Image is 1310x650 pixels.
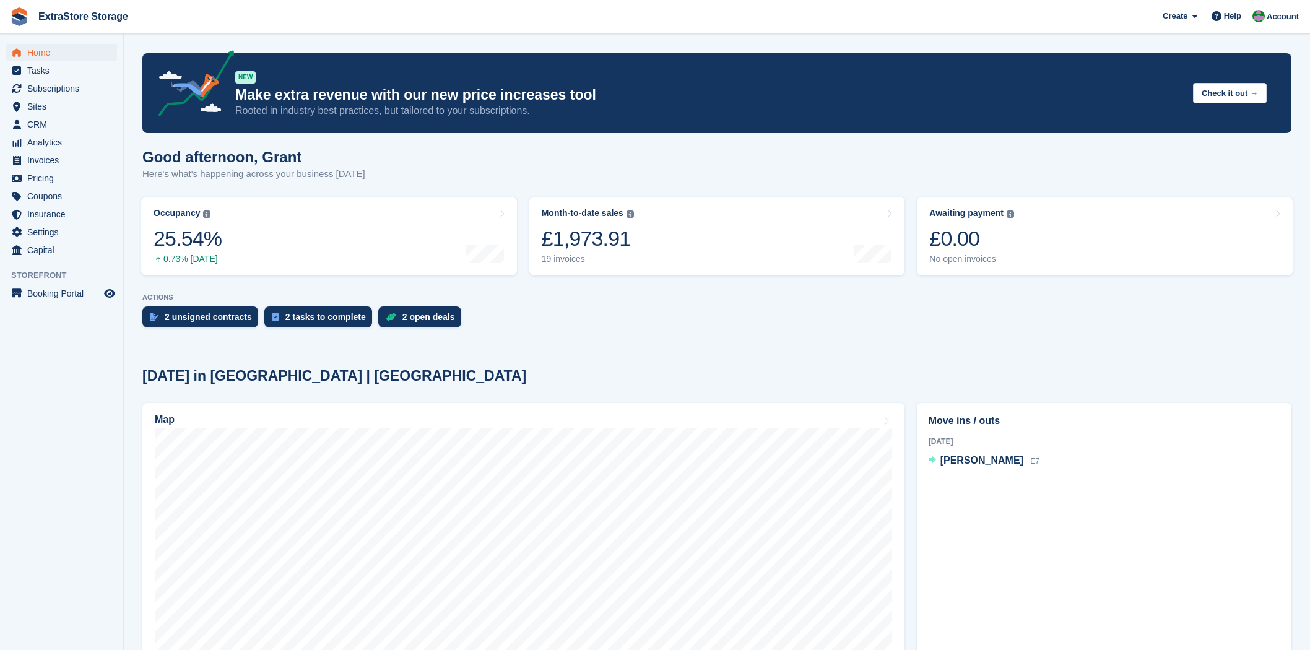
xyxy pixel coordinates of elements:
[33,6,133,27] a: ExtraStore Storage
[148,50,235,121] img: price-adjustments-announcement-icon-8257ccfd72463d97f412b2fc003d46551f7dbcb40ab6d574587a9cd5c0d94...
[6,241,117,259] a: menu
[386,313,396,321] img: deal-1b604bf984904fb50ccaf53a9ad4b4a5d6e5aea283cecdc64d6e3604feb123c2.svg
[27,44,102,61] span: Home
[542,254,634,264] div: 19 invoices
[940,455,1023,466] span: [PERSON_NAME]
[27,241,102,259] span: Capital
[27,152,102,169] span: Invoices
[272,313,279,321] img: task-75834270c22a3079a89374b754ae025e5fb1db73e45f91037f5363f120a921f8.svg
[27,170,102,187] span: Pricing
[27,80,102,97] span: Subscriptions
[529,197,905,275] a: Month-to-date sales £1,973.91 19 invoices
[142,306,264,334] a: 2 unsigned contracts
[1224,10,1241,22] span: Help
[929,226,1014,251] div: £0.00
[150,313,158,321] img: contract_signature_icon-13c848040528278c33f63329250d36e43548de30e8caae1d1a13099fd9432cc5.svg
[142,293,1291,301] p: ACTIONS
[27,188,102,205] span: Coupons
[11,269,123,282] span: Storefront
[929,453,1039,469] a: [PERSON_NAME] E7
[264,306,378,334] a: 2 tasks to complete
[6,170,117,187] a: menu
[154,254,222,264] div: 0.73% [DATE]
[154,226,222,251] div: 25.54%
[142,149,365,165] h1: Good afternoon, Grant
[929,254,1014,264] div: No open invoices
[27,206,102,223] span: Insurance
[1007,210,1014,218] img: icon-info-grey-7440780725fd019a000dd9b08b2336e03edf1995a4989e88bcd33f0948082b44.svg
[165,312,252,322] div: 2 unsigned contracts
[27,134,102,151] span: Analytics
[402,312,455,322] div: 2 open deals
[142,368,526,384] h2: [DATE] in [GEOGRAPHIC_DATA] | [GEOGRAPHIC_DATA]
[929,208,1004,219] div: Awaiting payment
[1193,83,1267,103] button: Check it out →
[1030,457,1039,466] span: E7
[10,7,28,26] img: stora-icon-8386f47178a22dfd0bd8f6a31ec36ba5ce8667c1dd55bd0f319d3a0aa187defe.svg
[6,152,117,169] a: menu
[1267,11,1299,23] span: Account
[1163,10,1187,22] span: Create
[27,62,102,79] span: Tasks
[6,98,117,115] a: menu
[6,134,117,151] a: menu
[929,436,1280,447] div: [DATE]
[203,210,210,218] img: icon-info-grey-7440780725fd019a000dd9b08b2336e03edf1995a4989e88bcd33f0948082b44.svg
[542,226,634,251] div: £1,973.91
[27,98,102,115] span: Sites
[6,285,117,302] a: menu
[627,210,634,218] img: icon-info-grey-7440780725fd019a000dd9b08b2336e03edf1995a4989e88bcd33f0948082b44.svg
[6,116,117,133] a: menu
[27,223,102,241] span: Settings
[6,62,117,79] a: menu
[917,197,1293,275] a: Awaiting payment £0.00 No open invoices
[6,188,117,205] a: menu
[6,206,117,223] a: menu
[27,116,102,133] span: CRM
[285,312,366,322] div: 2 tasks to complete
[542,208,623,219] div: Month-to-date sales
[1252,10,1265,22] img: Grant Daniel
[6,80,117,97] a: menu
[27,285,102,302] span: Booking Portal
[141,197,517,275] a: Occupancy 25.54% 0.73% [DATE]
[378,306,467,334] a: 2 open deals
[155,414,175,425] h2: Map
[929,414,1280,428] h2: Move ins / outs
[235,86,1183,104] p: Make extra revenue with our new price increases tool
[154,208,200,219] div: Occupancy
[6,44,117,61] a: menu
[235,71,256,84] div: NEW
[6,223,117,241] a: menu
[235,104,1183,118] p: Rooted in industry best practices, but tailored to your subscriptions.
[142,167,365,181] p: Here's what's happening across your business [DATE]
[102,286,117,301] a: Preview store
